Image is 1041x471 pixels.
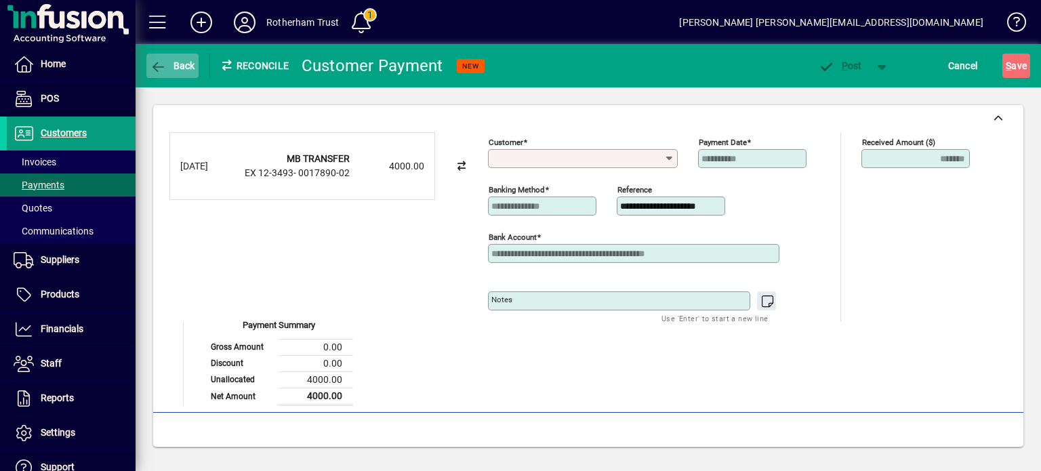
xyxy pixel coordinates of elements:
div: 4000.00 [356,159,424,173]
td: 4000.00 [279,371,353,388]
mat-label: Reference [617,185,652,194]
mat-hint: Use 'Enter' to start a new line [661,310,768,326]
a: Financials [7,312,136,346]
span: Reports [41,392,74,403]
strong: MB TRANSFER [287,153,350,164]
span: Staff [41,358,62,369]
a: Products [7,278,136,312]
div: Payment Summary [204,319,353,339]
span: EX 12-3493- 0017890-02 [245,167,350,178]
button: Cancel [945,54,981,78]
td: Unallocated [204,371,279,388]
mat-label: Customer [489,138,523,147]
div: Customer Payment [302,55,443,77]
span: NEW [462,62,479,70]
span: S [1006,60,1011,71]
button: Add [180,10,223,35]
td: Discount [204,355,279,371]
mat-label: Notes [491,295,512,304]
td: 0.00 [279,355,353,371]
a: Home [7,47,136,81]
button: Profile [223,10,266,35]
span: Settings [41,427,75,438]
td: Net Amount [204,388,279,405]
div: Reconcile [210,55,291,77]
a: Suppliers [7,243,136,277]
span: POS [41,93,59,104]
app-page-header-button: Back [136,54,210,78]
span: Invoices [14,157,56,167]
a: POS [7,82,136,116]
mat-label: Received Amount ($) [862,138,935,147]
span: Home [41,58,66,69]
span: Products [41,289,79,300]
a: Communications [7,220,136,243]
a: Reports [7,382,136,415]
span: Communications [14,226,94,237]
a: Settings [7,416,136,450]
div: Rotherham Trust [266,12,340,33]
span: Suppliers [41,254,79,265]
span: ost [818,60,862,71]
td: 0.00 [279,339,353,355]
td: 4000.00 [279,388,353,405]
span: ave [1006,55,1027,77]
app-page-summary-card: Payment Summary [204,322,353,406]
span: Cancel [948,55,978,77]
a: Knowledge Base [997,3,1024,47]
a: Staff [7,347,136,381]
mat-label: Bank Account [489,232,537,242]
span: Quotes [14,203,52,213]
a: Invoices [7,150,136,173]
button: Back [146,54,199,78]
span: Payments [14,180,64,190]
span: Customers [41,127,87,138]
div: [DATE] [180,159,234,173]
span: Financials [41,323,83,334]
button: Post [811,54,869,78]
mat-label: Banking method [489,185,545,194]
mat-label: Payment Date [699,138,747,147]
span: P [842,60,848,71]
a: Quotes [7,197,136,220]
button: Save [1002,54,1030,78]
span: Back [150,60,195,71]
td: Gross Amount [204,339,279,355]
a: Payments [7,173,136,197]
div: [PERSON_NAME] [PERSON_NAME][EMAIL_ADDRESS][DOMAIN_NAME] [679,12,983,33]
